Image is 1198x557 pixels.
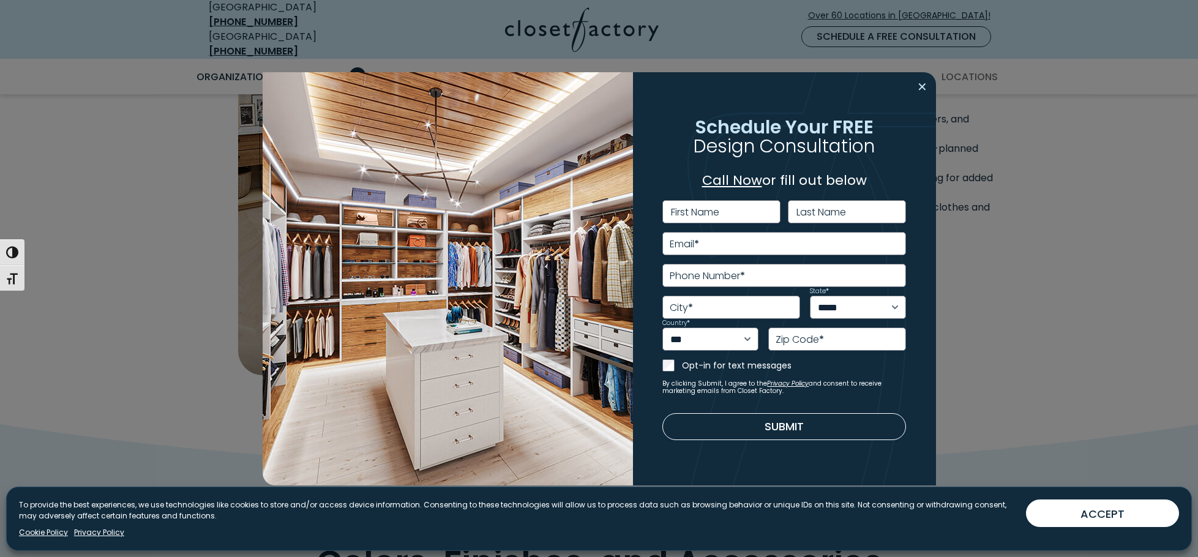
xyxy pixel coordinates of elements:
a: Call Now [702,171,762,190]
img: Walk in closet with island [263,72,633,485]
span: Design Consultation [694,133,875,159]
button: Close modal [913,77,931,97]
button: Submit [662,413,906,440]
label: Last Name [796,207,846,217]
label: Opt-in for text messages [682,359,906,372]
label: First Name [671,207,719,217]
span: Schedule Your FREE [695,113,874,140]
a: Privacy Policy [74,527,124,538]
p: or fill out below [662,170,906,190]
label: Zip Code [776,335,824,345]
small: By clicking Submit, I agree to the and consent to receive marketing emails from Closet Factory. [662,380,906,395]
a: Cookie Policy [19,527,68,538]
a: Privacy Policy [767,379,809,388]
label: State [810,288,829,294]
p: To provide the best experiences, we use technologies like cookies to store and/or access device i... [19,499,1016,521]
label: Country [662,320,690,326]
label: Phone Number [670,271,745,281]
label: City [670,303,693,313]
button: ACCEPT [1026,499,1179,527]
label: Email [670,239,699,249]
